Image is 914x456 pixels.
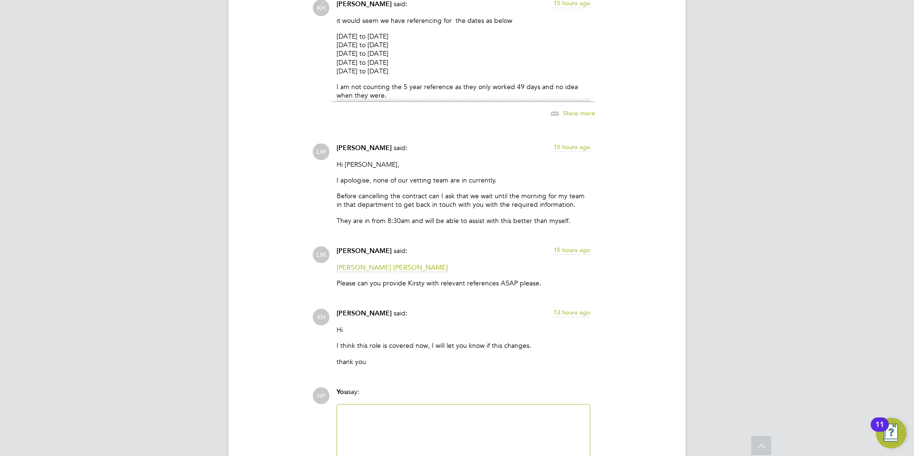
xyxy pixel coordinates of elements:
p: Please can you provide Kirsty with relevant references ASAP please. [337,279,590,287]
p: [DATE] to [DATE] [DATE] to [DATE] [DATE] to [DATE] [DATE] to [DATE] [DATE] to [DATE] [337,32,590,75]
span: [PERSON_NAME] [337,309,392,317]
span: 15 hours ago [553,143,590,151]
p: it would seem we have referencing for the dates as below [337,16,590,25]
span: [PERSON_NAME] [337,144,392,152]
button: Open Resource Center, 11 new notifications [876,418,906,448]
span: You [337,388,348,396]
div: 11 [875,425,884,437]
span: KH [313,309,329,325]
span: 15 hours ago [553,246,590,254]
p: I apologise, none of our vetting team are in currently. [337,176,590,184]
span: [PERSON_NAME] [337,247,392,255]
p: Before cancelling the contract can I ask that we wait until the morning for my team in that depar... [337,192,590,209]
span: 13 hours ago [553,308,590,316]
span: [PERSON_NAME] [337,263,391,272]
span: HP [313,387,329,404]
span: said: [394,246,407,255]
div: say: [337,387,590,404]
p: They are in from 8:30am and will be able to assist with this better than myself. [337,216,590,225]
p: thank you [337,357,590,366]
span: [PERSON_NAME] [393,263,448,272]
span: said: [394,309,407,317]
span: LW [313,246,329,263]
span: LW [313,143,329,160]
p: Hi [PERSON_NAME], [337,160,590,169]
p: Hi [337,325,590,334]
p: I think this role is covered now, I will let you know if this changes. [337,341,590,350]
span: said: [394,143,407,152]
p: I am not counting the 5 year reference as they only worked 49 days and no idea when they were. [337,82,590,100]
span: Show more [563,109,595,117]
